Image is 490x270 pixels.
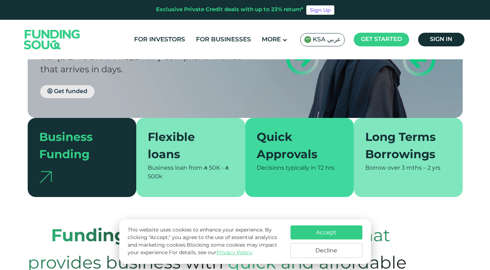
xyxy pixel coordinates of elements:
[257,165,316,171] span: Decisions typically in
[290,225,362,239] button: Accept
[262,37,281,43] span: More
[156,6,303,14] div: Exclusive Private Credit deals with up to 23% return*
[17,21,87,58] img: Logo
[132,34,187,46] a: For Investors
[317,165,334,171] span: 72 hrs
[39,129,116,164] div: Business Funding
[257,129,334,164] div: Quick Approvals
[148,165,202,171] span: Business loan from
[361,37,402,42] span: Get started
[290,243,362,258] button: Decline
[182,218,270,253] span: provides a
[194,34,253,46] a: For Businesses
[430,37,452,42] span: Sign in
[169,250,253,255] span: For details, see our .
[148,129,225,164] div: Flexible loans
[128,226,283,257] p: This website uses cookies to enhance your experience. By clicking "Accept," you agree to the use ...
[128,243,277,255] span: Blocking some cookies may impact your experience
[306,5,334,15] a: Sign Up
[54,89,87,94] span: Get funded
[365,129,443,164] div: Long Terms Borrowings
[39,171,52,183] img: arrow
[313,36,341,44] span: KSA عربي
[40,85,95,98] a: Get funded
[418,33,464,46] a: Sign in
[304,36,311,43] img: SA Flag
[51,228,178,245] strong: Funding Souq
[365,165,400,171] span: Borrow over
[216,250,252,255] a: Privacy Policy
[402,165,440,171] span: 3 mths – 2 yrs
